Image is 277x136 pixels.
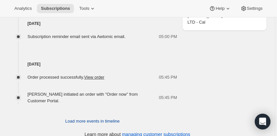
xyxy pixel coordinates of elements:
[27,92,138,103] span: [PERSON_NAME] initiated an order with "Order now" from Customer Portal.
[10,4,36,13] button: Analytics
[27,34,126,39] span: Subscription reminder email sent via Awtomic email.
[236,4,267,13] button: Settings
[41,6,70,11] span: Subscriptions
[75,4,100,13] button: Tools
[247,6,263,11] span: Settings
[216,6,224,11] span: Help
[84,75,104,80] a: View order
[159,94,177,101] span: 05:45 PM
[79,6,89,11] span: Tools
[8,20,177,27] h4: [DATE]
[65,118,120,125] span: Load more events in timeline
[14,6,32,11] span: Analytics
[8,61,177,68] h4: [DATE]
[37,4,74,13] button: Subscriptions
[255,114,270,129] div: Open Intercom Messenger
[27,75,104,80] span: Order processed successfully.
[61,116,124,126] button: Load more events in timeline
[159,33,177,40] span: 05:00 PM
[187,12,262,26] span: [PERSON_NAME] Deutsch & Sons LTD - Cal
[205,4,235,13] button: Help
[159,74,177,81] span: 05:45 PM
